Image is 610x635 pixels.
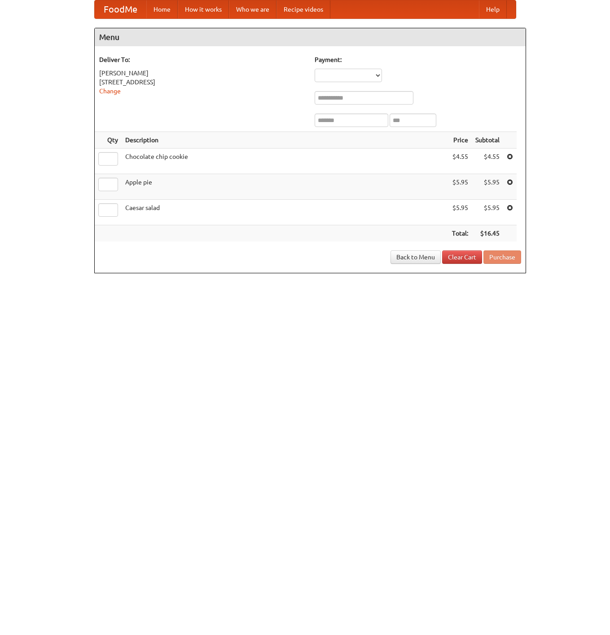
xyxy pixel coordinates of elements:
[448,174,472,200] td: $5.95
[448,225,472,242] th: Total:
[99,69,306,78] div: [PERSON_NAME]
[122,149,448,174] td: Chocolate chip cookie
[448,200,472,225] td: $5.95
[95,0,146,18] a: FoodMe
[95,132,122,149] th: Qty
[448,132,472,149] th: Price
[442,250,482,264] a: Clear Cart
[448,149,472,174] td: $4.55
[99,78,306,87] div: [STREET_ADDRESS]
[99,88,121,95] a: Change
[472,225,503,242] th: $16.45
[276,0,330,18] a: Recipe videos
[472,200,503,225] td: $5.95
[229,0,276,18] a: Who we are
[122,200,448,225] td: Caesar salad
[146,0,178,18] a: Home
[472,174,503,200] td: $5.95
[483,250,521,264] button: Purchase
[122,174,448,200] td: Apple pie
[315,55,521,64] h5: Payment:
[472,132,503,149] th: Subtotal
[391,250,441,264] a: Back to Menu
[122,132,448,149] th: Description
[472,149,503,174] td: $4.55
[95,28,526,46] h4: Menu
[99,55,306,64] h5: Deliver To:
[479,0,507,18] a: Help
[178,0,229,18] a: How it works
